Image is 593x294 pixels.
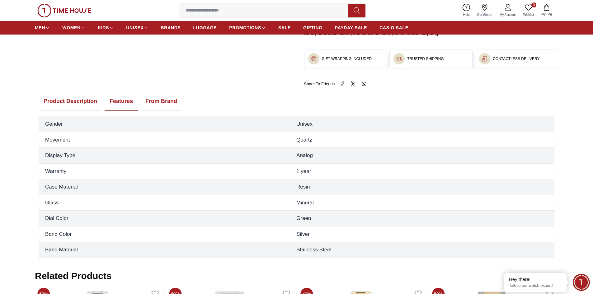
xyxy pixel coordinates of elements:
a: MEN [35,22,50,33]
img: ... [37,4,92,17]
a: Help [459,2,473,18]
span: KIDS [98,25,109,31]
th: Display Type [39,148,290,164]
div: View All [533,273,558,279]
td: Resin [290,179,554,195]
span: PAYDAY SALE [335,25,367,31]
th: Dial Color [39,211,290,226]
a: Our Stores [473,2,496,18]
span: LUGGAGE [193,25,217,31]
img: ... [311,56,317,62]
h3: CONTACTLESS DELIVERY [493,56,539,61]
span: Wishlist [521,12,536,17]
img: ... [396,56,402,62]
td: Stainless Steel [290,242,554,258]
th: Glass [39,195,290,211]
th: Band Color [39,226,290,242]
th: Band Material [39,242,290,258]
button: From Brand [140,92,182,111]
span: My Account [497,12,518,17]
a: LUGGAGE [193,22,217,33]
span: PROMOTIONS [229,25,261,31]
a: BRANDS [161,22,181,33]
th: Case Material [39,179,290,195]
span: BRANDS [161,25,181,31]
p: Talk to our watch expert! [509,283,562,288]
div: Chat Widget [573,274,590,291]
span: My Bag [539,12,554,16]
h3: GIFT WRAPPING INCLUDED [322,56,372,61]
span: MEN [35,25,45,31]
td: Green [290,211,554,226]
th: Warranty [39,163,290,179]
th: Gender [39,116,290,132]
h3: TRUSTED SHIPPING [407,56,444,61]
span: SALE [278,25,291,31]
td: Analog [290,148,554,164]
td: 1 year [290,163,554,179]
a: KIDS [98,22,114,33]
a: SALE [278,22,291,33]
td: Unisex [290,116,554,132]
div: Hey there! [509,276,562,282]
a: CASIO SALE [379,22,408,33]
a: PROMOTIONS [229,22,266,33]
span: Share To Friends [304,81,335,87]
span: 0 [531,2,536,7]
span: Help [461,12,472,17]
button: My Bag [538,3,556,18]
td: Silver [290,226,554,242]
span: GIFTING [303,25,322,31]
td: Mineral [290,195,554,211]
td: Quartz [290,132,554,148]
span: WOMEN [62,25,81,31]
th: Movement [39,132,290,148]
span: UNISEX [126,25,144,31]
h2: Related Products [35,270,112,282]
a: WOMEN [62,22,85,33]
img: ... [482,56,488,62]
span: CASIO SALE [379,25,408,31]
a: View All [532,272,559,280]
a: PAYDAY SALE [335,22,367,33]
a: UNISEX [126,22,148,33]
button: Product Description [39,92,102,111]
button: Features [105,92,138,111]
span: Our Stores [475,12,495,17]
a: 0Wishlist [520,2,538,18]
a: GIFTING [303,22,322,33]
